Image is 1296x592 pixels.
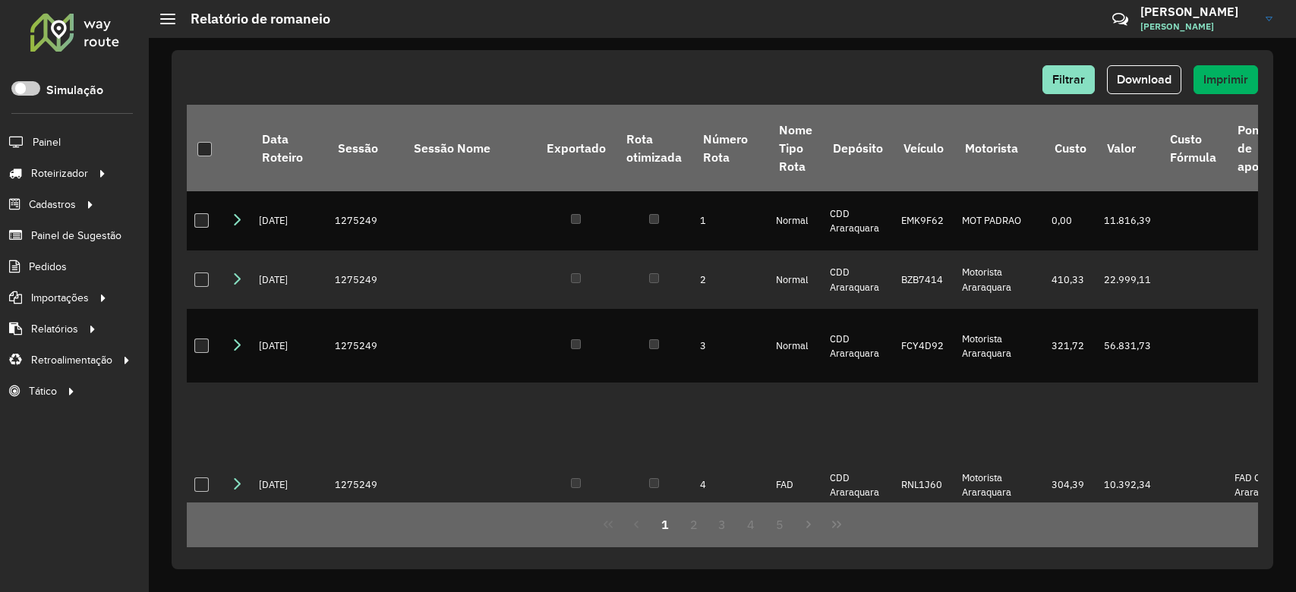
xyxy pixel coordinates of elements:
[822,191,893,250] td: CDD Araraquara
[1096,383,1159,587] td: 10.392,34
[692,309,768,383] td: 3
[175,11,330,27] h2: Relatório de romaneio
[31,290,89,306] span: Importações
[1096,309,1159,383] td: 56.831,73
[954,309,1044,383] td: Motorista Araraquara
[403,105,536,191] th: Sessão Nome
[616,105,692,191] th: Rota otimizada
[1203,73,1248,86] span: Imprimir
[651,510,680,539] button: 1
[29,383,57,399] span: Tático
[1096,250,1159,310] td: 22.999,11
[29,259,67,275] span: Pedidos
[327,309,403,383] td: 1275249
[1096,105,1159,191] th: Valor
[692,250,768,310] td: 2
[1044,191,1096,250] td: 0,00
[736,510,765,539] button: 4
[894,105,954,191] th: Veículo
[692,383,768,587] td: 4
[1044,309,1096,383] td: 321,72
[822,383,893,587] td: CDD Araraquara
[251,383,327,587] td: [DATE]
[1107,65,1181,94] button: Download
[894,309,954,383] td: FCY4D92
[31,228,121,244] span: Painel de Sugestão
[251,105,327,191] th: Data Roteiro
[1044,383,1096,587] td: 304,39
[536,105,616,191] th: Exportado
[327,383,403,587] td: 1275249
[822,309,893,383] td: CDD Araraquara
[768,105,822,191] th: Nome Tipo Rota
[822,105,893,191] th: Depósito
[1227,105,1292,191] th: Ponto de apoio
[31,352,112,368] span: Retroalimentação
[894,250,954,310] td: BZB7414
[251,191,327,250] td: [DATE]
[46,81,103,99] label: Simulação
[1117,73,1171,86] span: Download
[1140,5,1254,19] h3: [PERSON_NAME]
[1052,73,1085,86] span: Filtrar
[765,510,794,539] button: 5
[327,191,403,250] td: 1275249
[894,191,954,250] td: EMK9F62
[1227,383,1292,587] td: FAD CDD Araraquara
[768,309,822,383] td: Normal
[1096,191,1159,250] td: 11.816,39
[327,250,403,310] td: 1275249
[708,510,737,539] button: 3
[822,250,893,310] td: CDD Araraquara
[768,250,822,310] td: Normal
[251,309,327,383] td: [DATE]
[680,510,708,539] button: 2
[1140,20,1254,33] span: [PERSON_NAME]
[1042,65,1095,94] button: Filtrar
[1159,105,1226,191] th: Custo Fórmula
[31,321,78,337] span: Relatórios
[954,250,1044,310] td: Motorista Araraquara
[692,191,768,250] td: 1
[894,383,954,587] td: RNL1J60
[33,134,61,150] span: Painel
[1044,250,1096,310] td: 410,33
[768,191,822,250] td: Normal
[1104,3,1137,36] a: Contato Rápido
[768,383,822,587] td: FAD
[327,105,403,191] th: Sessão
[1194,65,1258,94] button: Imprimir
[954,383,1044,587] td: Motorista Araraquara
[822,510,851,539] button: Last Page
[794,510,823,539] button: Next Page
[31,165,88,181] span: Roteirizador
[251,250,327,310] td: [DATE]
[1044,105,1096,191] th: Custo
[692,105,768,191] th: Número Rota
[954,105,1044,191] th: Motorista
[954,191,1044,250] td: MOT PADRAO
[29,197,76,213] span: Cadastros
